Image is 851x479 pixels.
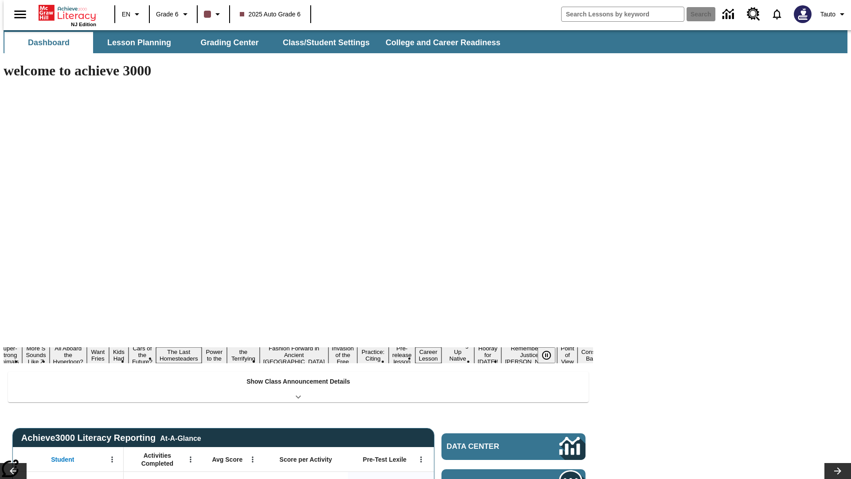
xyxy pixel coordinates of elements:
div: SubNavbar [4,32,508,53]
img: Avatar [794,5,812,23]
div: Pause [538,347,564,363]
button: Class color is dark brown. Change class color [200,6,226,22]
button: Slide 8 Solar Power to the People [202,341,227,370]
span: Activities Completed [128,452,187,467]
span: Avg Score [212,455,242,463]
div: SubNavbar [4,30,847,53]
span: Score per Activity [280,455,332,463]
button: Lesson Planning [95,32,183,53]
span: Pre-Test Lexile [363,455,407,463]
button: Open Menu [246,453,259,466]
button: Slide 13 Pre-release lesson [389,344,415,366]
button: Slide 18 Point of View [557,344,578,366]
span: 2025 Auto Grade 6 [240,10,301,19]
span: Achieve3000 Literacy Reporting [21,433,201,443]
button: Slide 2 More S Sounds Like Z [22,344,49,366]
span: Tauto [820,10,835,19]
button: Slide 14 Career Lesson [415,347,441,363]
button: Slide 9 Attack of the Terrifying Tomatoes [227,341,260,370]
button: Open Menu [184,453,197,466]
button: Grade: Grade 6, Select a grade [152,6,194,22]
button: Slide 7 The Last Homesteaders [156,347,202,363]
button: Language: EN, Select a language [118,6,146,22]
button: Slide 10 Fashion Forward in Ancient Rome [260,344,328,366]
a: Data Center [717,2,742,27]
button: Open side menu [7,1,33,27]
a: Data Center [441,433,586,460]
button: Open Menu [105,453,119,466]
button: Grading Center [185,32,274,53]
input: search field [562,7,684,21]
a: Home [39,4,96,22]
button: Slide 4 Do You Want Fries With That? [87,334,109,377]
button: Slide 16 Hooray for Constitution Day! [474,344,502,366]
div: Home [39,3,96,27]
button: Slide 11 The Invasion of the Free CD [328,337,358,373]
a: Notifications [765,3,789,26]
button: Slide 6 Cars of the Future? [129,344,156,366]
span: NJ Edition [71,22,96,27]
button: Slide 15 Cooking Up Native Traditions [441,341,474,370]
button: Profile/Settings [817,6,851,22]
p: Show Class Announcement Details [246,377,350,386]
span: EN [122,10,130,19]
button: Slide 12 Mixed Practice: Citing Evidence [357,341,389,370]
button: Class/Student Settings [276,32,377,53]
button: Pause [538,347,555,363]
div: Show Class Announcement Details [8,372,589,402]
a: Resource Center, Will open in new tab [742,2,765,26]
div: At-A-Glance [160,433,201,443]
span: Student [51,455,74,463]
button: Lesson carousel, Next [824,463,851,479]
button: Dashboard [4,32,93,53]
button: Open Menu [414,453,428,466]
button: Slide 17 Remembering Justice O'Connor [501,344,557,366]
span: Data Center [447,442,530,451]
span: Grade 6 [156,10,179,19]
h1: welcome to achieve 3000 [4,63,593,79]
button: Slide 3 All Aboard the Hyperloop? [50,344,87,366]
button: College and Career Readiness [379,32,507,53]
button: Select a new avatar [789,3,817,26]
button: Slide 19 The Constitution's Balancing Act [578,341,620,370]
button: Slide 5 Dirty Jobs Kids Had To Do [109,334,129,377]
